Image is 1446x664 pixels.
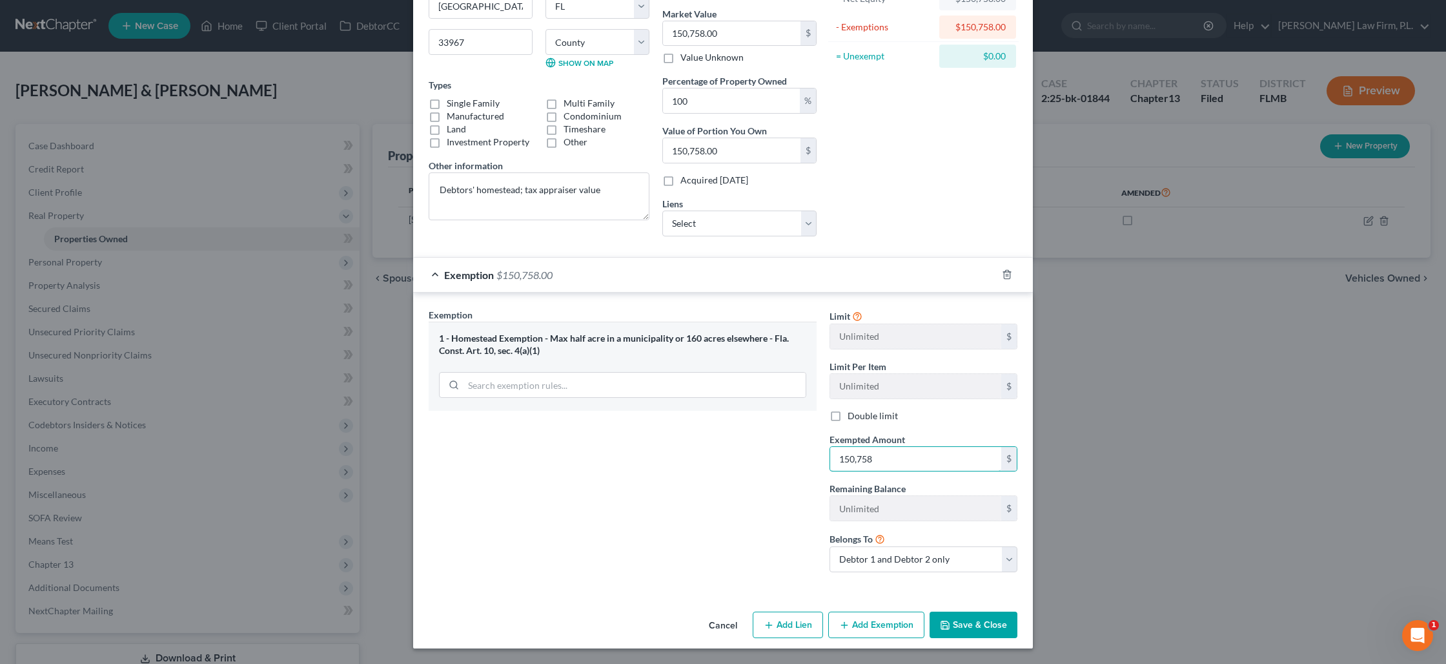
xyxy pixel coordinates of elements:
[463,373,806,397] input: Search exemption rules...
[930,612,1017,639] button: Save & Close
[447,123,466,136] label: Land
[680,174,748,187] label: Acquired [DATE]
[1001,447,1017,472] div: $
[564,123,606,136] label: Timeshare
[663,138,800,163] input: 0.00
[663,21,800,46] input: 0.00
[439,333,806,357] div: 1 - Homestead Exemption - Max half acre in a municipality or 160 acres elsewhere - Fla. Const. Ar...
[836,21,933,34] div: - Exemptions
[1001,374,1017,399] div: $
[830,374,1001,399] input: --
[564,110,622,123] label: Condominium
[429,78,451,92] label: Types
[564,97,615,110] label: Multi Family
[663,88,800,113] input: 0.00
[545,57,613,68] a: Show on Map
[950,21,1006,34] div: $150,758.00
[429,29,533,55] input: Enter zip...
[1001,324,1017,349] div: $
[662,7,717,21] label: Market Value
[830,482,906,495] label: Remaining Balance
[830,360,886,373] label: Limit Per Item
[753,612,823,639] button: Add Lien
[1402,620,1433,651] iframe: Intercom live chat
[444,269,494,281] span: Exemption
[830,496,1001,521] input: --
[830,324,1001,349] input: --
[828,612,924,639] button: Add Exemption
[447,97,500,110] label: Single Family
[848,410,898,422] label: Double limit
[800,88,816,113] div: %
[429,159,503,172] label: Other information
[1429,620,1439,630] span: 1
[950,50,1006,63] div: $0.00
[800,21,816,46] div: $
[830,311,850,322] span: Limit
[662,124,767,138] label: Value of Portion You Own
[447,136,529,149] label: Investment Property
[662,74,787,88] label: Percentage of Property Owned
[680,51,744,64] label: Value Unknown
[1001,496,1017,521] div: $
[662,197,683,211] label: Liens
[429,309,473,320] span: Exemption
[496,269,553,281] span: $150,758.00
[830,447,1001,472] input: 0.00
[800,138,816,163] div: $
[830,434,905,445] span: Exempted Amount
[830,534,873,545] span: Belongs To
[698,613,748,639] button: Cancel
[564,136,587,149] label: Other
[836,50,933,63] div: = Unexempt
[447,110,504,123] label: Manufactured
